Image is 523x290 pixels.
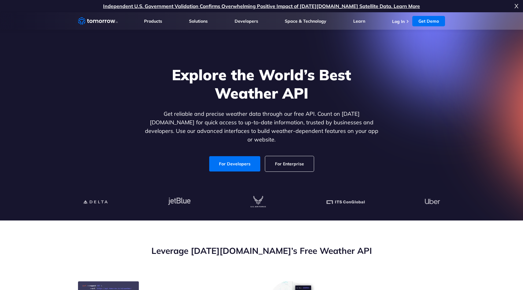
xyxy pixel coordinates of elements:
a: Independent U.S. Government Validation Confirms Overwhelming Positive Impact of [DATE][DOMAIN_NAM... [103,3,420,9]
a: Get Demo [412,16,445,26]
a: Learn [353,18,365,24]
a: Developers [235,18,258,24]
a: Solutions [189,18,208,24]
h2: Leverage [DATE][DOMAIN_NAME]’s Free Weather API [78,245,445,257]
a: Products [144,18,162,24]
a: For Enterprise [265,156,314,171]
a: For Developers [209,156,260,171]
a: Space & Technology [285,18,326,24]
h1: Explore the World’s Best Weather API [143,66,380,102]
a: Log In [392,19,405,24]
a: Home link [78,17,118,26]
p: Get reliable and precise weather data through our free API. Count on [DATE][DOMAIN_NAME] for quic... [143,110,380,144]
